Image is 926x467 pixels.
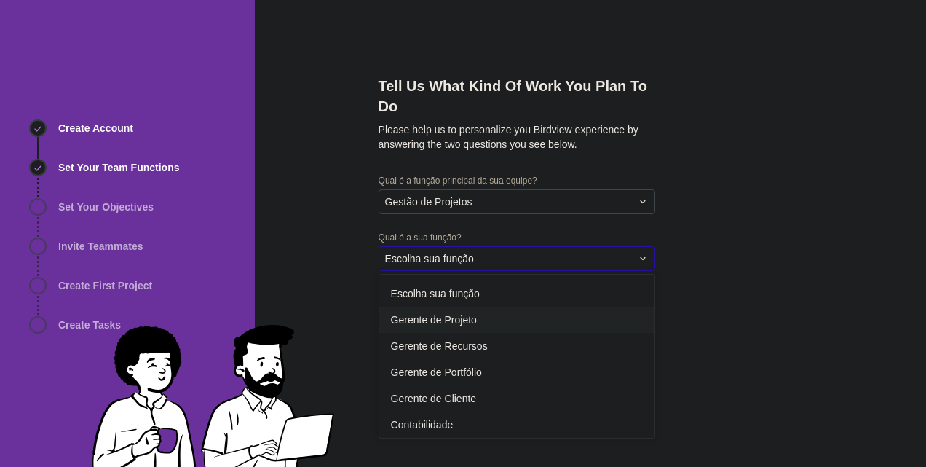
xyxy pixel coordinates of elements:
[391,417,454,432] span: Contabilidade
[391,391,477,406] span: Gerente de Cliente
[391,286,480,301] span: Escolha sua função
[391,313,477,327] span: Gerente de Projeto
[391,365,482,380] span: Gerente de Portfólio
[391,339,488,353] span: Gerente de Recursos
[385,251,474,266] span: Escolha sua função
